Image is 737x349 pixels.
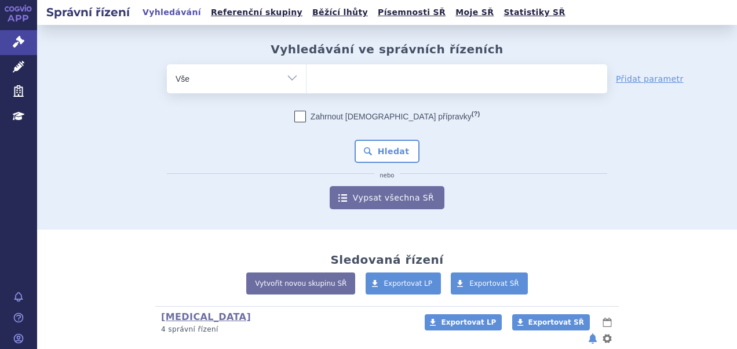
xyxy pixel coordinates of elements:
button: nastavení [601,332,613,346]
a: Exportovat LP [366,272,442,295]
a: [MEDICAL_DATA] [161,311,251,322]
a: Vytvořit novou skupinu SŘ [246,272,355,295]
span: Exportovat LP [384,279,433,288]
button: Hledat [355,140,420,163]
h2: Sledovaná řízení [330,253,443,267]
a: Vyhledávání [139,5,205,20]
a: Exportovat SŘ [512,314,590,330]
abbr: (?) [472,110,480,118]
a: Moje SŘ [452,5,497,20]
a: Exportovat SŘ [451,272,528,295]
a: Statistiky SŘ [500,5,568,20]
p: 4 správní řízení [161,325,410,335]
a: Exportovat LP [425,314,502,330]
label: Zahrnout [DEMOGRAPHIC_DATA] přípravky [294,111,480,122]
h2: Správní řízení [37,4,139,20]
a: Běžící lhůty [309,5,371,20]
button: notifikace [587,332,599,346]
a: Písemnosti SŘ [374,5,449,20]
a: Přidat parametr [616,73,684,85]
a: Vypsat všechna SŘ [330,186,444,209]
span: Exportovat SŘ [469,279,519,288]
span: Exportovat LP [441,318,496,326]
i: nebo [374,172,400,179]
span: Exportovat SŘ [528,318,584,326]
a: Referenční skupiny [207,5,306,20]
h2: Vyhledávání ve správních řízeních [271,42,504,56]
button: lhůty [601,315,613,329]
